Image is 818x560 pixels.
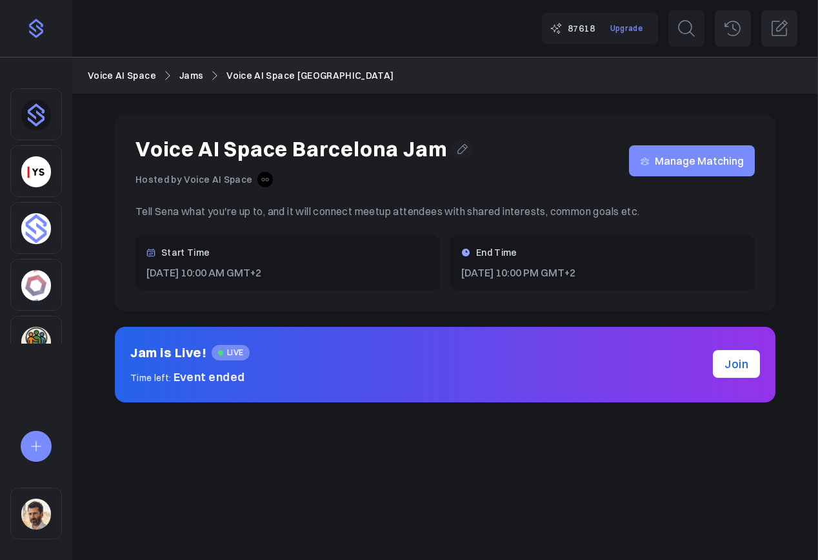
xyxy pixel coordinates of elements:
a: Jams [179,68,203,83]
img: 3pj2efuqyeig3cua8agrd6atck9r [21,327,51,358]
a: Manage Matching [629,145,755,176]
img: purple-logo-18f04229334c5639164ff563510a1dba46e1211543e89c7069427642f6c28bac.png [26,18,46,39]
img: sqr4epb0z8e5jm577i6jxqftq3ng [21,499,51,530]
h1: Voice AI Space Barcelona Jam [135,135,447,164]
nav: Breadcrumb [88,68,803,83]
a: Voice AI Space [88,68,156,83]
span: 87618 [568,21,595,36]
img: 4hc3xb4og75h35779zhp6duy5ffo [21,270,51,301]
span: Time left: [130,372,172,384]
span: LIVE [212,345,250,360]
h2: Jam is Live! [130,342,206,363]
span: Event ended [174,369,245,384]
p: [DATE] 10:00 AM GMT+2 [146,265,430,280]
img: dhnou9yomun9587rl8johsq6w6vr [21,99,51,130]
img: 9mhdfgk8p09k1q6k3czsv07kq9ew [257,172,273,187]
h3: Start Time [161,245,210,260]
p: [DATE] 10:00 PM GMT+2 [461,265,744,280]
p: Tell Sena what you're up to, and it will connect meetup attendees with shared interests, common g... [135,203,755,220]
img: yorkseed.co [21,156,51,187]
img: 4sptar4mobdn0q43dsu7jy32kx6j [21,213,51,244]
a: Join [713,350,760,378]
h3: End Time [476,245,517,260]
a: Voice AI Space [GEOGRAPHIC_DATA] [226,68,394,83]
p: Hosted by Voice AI Space [135,172,252,187]
a: Upgrade [603,18,650,38]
